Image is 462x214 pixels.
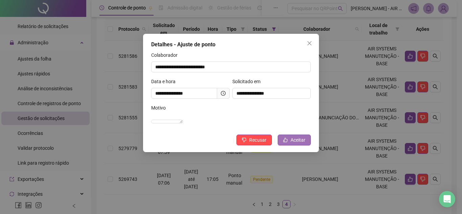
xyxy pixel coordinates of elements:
span: clock-circle [221,91,226,96]
label: Data e hora [151,78,180,85]
label: Solicitado em [232,78,265,85]
button: Close [304,38,315,49]
div: Open Intercom Messenger [439,191,455,207]
label: Colaborador [151,51,182,59]
button: Recusar [236,135,272,145]
button: Aceitar [278,135,311,145]
span: Aceitar [291,136,305,144]
div: Detalhes - Ajuste de ponto [151,41,311,49]
span: Recusar [249,136,267,144]
span: close [307,41,312,46]
label: Motivo [151,104,170,112]
span: dislike [242,138,247,142]
span: like [283,138,288,142]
